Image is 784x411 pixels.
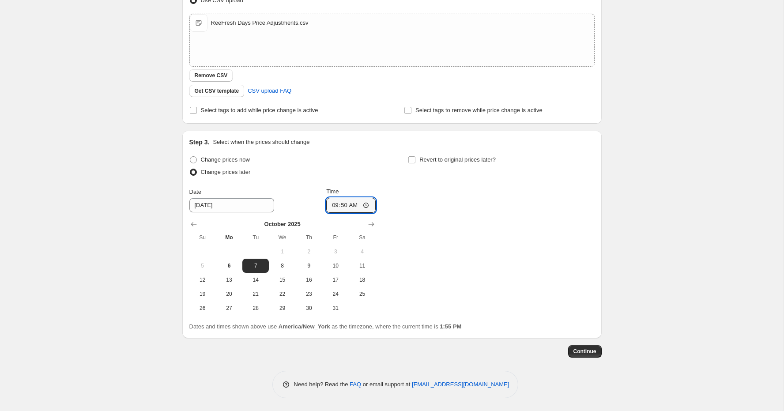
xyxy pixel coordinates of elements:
[189,85,245,97] button: Get CSV template
[201,107,318,113] span: Select tags to add while price change is active
[195,72,228,79] span: Remove CSV
[322,245,349,259] button: Friday October 3 2025
[189,198,274,212] input: 10/6/2025
[201,156,250,163] span: Change prices now
[193,262,212,269] span: 5
[189,259,216,273] button: Sunday October 5 2025
[269,230,295,245] th: Wednesday
[279,323,330,330] b: America/New_York
[322,230,349,245] th: Friday
[272,248,292,255] span: 1
[296,273,322,287] button: Thursday October 16 2025
[352,276,372,283] span: 18
[440,323,461,330] b: 1:55 PM
[272,262,292,269] span: 8
[568,345,602,358] button: Continue
[189,230,216,245] th: Sunday
[349,287,375,301] button: Saturday October 25 2025
[189,69,233,82] button: Remove CSV
[211,19,309,27] div: ReeFresh Days Price Adjustments.csv
[242,84,297,98] a: CSV upload FAQ
[219,305,239,312] span: 27
[246,234,265,241] span: Tu
[326,290,345,298] span: 24
[193,305,212,312] span: 26
[352,248,372,255] span: 4
[189,301,216,315] button: Sunday October 26 2025
[349,273,375,287] button: Saturday October 18 2025
[349,230,375,245] th: Saturday
[216,287,242,301] button: Monday October 20 2025
[326,262,345,269] span: 10
[216,230,242,245] th: Monday
[219,290,239,298] span: 20
[269,287,295,301] button: Wednesday October 22 2025
[272,234,292,241] span: We
[269,259,295,273] button: Wednesday October 8 2025
[299,290,319,298] span: 23
[326,305,345,312] span: 31
[296,301,322,315] button: Thursday October 30 2025
[296,230,322,245] th: Thursday
[294,381,350,388] span: Need help? Read the
[269,301,295,315] button: Wednesday October 29 2025
[419,156,496,163] span: Revert to original prices later?
[326,276,345,283] span: 17
[299,234,319,241] span: Th
[326,234,345,241] span: Fr
[219,276,239,283] span: 13
[219,262,239,269] span: 6
[246,262,265,269] span: 7
[246,276,265,283] span: 14
[189,189,201,195] span: Date
[216,301,242,315] button: Monday October 27 2025
[299,248,319,255] span: 2
[213,138,309,147] p: Select when the prices should change
[296,245,322,259] button: Thursday October 2 2025
[219,234,239,241] span: Mo
[349,245,375,259] button: Saturday October 4 2025
[299,262,319,269] span: 9
[352,290,372,298] span: 25
[573,348,596,355] span: Continue
[246,305,265,312] span: 28
[415,107,543,113] span: Select tags to remove while price change is active
[299,305,319,312] span: 30
[352,234,372,241] span: Sa
[242,273,269,287] button: Tuesday October 14 2025
[269,273,295,287] button: Wednesday October 15 2025
[195,87,239,94] span: Get CSV template
[193,276,212,283] span: 12
[299,276,319,283] span: 16
[216,273,242,287] button: Monday October 13 2025
[322,273,349,287] button: Friday October 17 2025
[326,188,339,195] span: Time
[349,259,375,273] button: Saturday October 11 2025
[248,87,291,95] span: CSV upload FAQ
[322,259,349,273] button: Friday October 10 2025
[242,230,269,245] th: Tuesday
[242,259,269,273] button: Tuesday October 7 2025
[242,287,269,301] button: Tuesday October 21 2025
[326,248,345,255] span: 3
[272,290,292,298] span: 22
[189,323,462,330] span: Dates and times shown above use as the timezone, where the current time is
[350,381,361,388] a: FAQ
[322,287,349,301] button: Friday October 24 2025
[189,138,210,147] h2: Step 3.
[242,301,269,315] button: Tuesday October 28 2025
[189,273,216,287] button: Sunday October 12 2025
[193,290,212,298] span: 19
[216,259,242,273] button: Today Monday October 6 2025
[361,381,412,388] span: or email support at
[188,218,200,230] button: Show previous month, September 2025
[326,198,376,213] input: 12:00
[272,276,292,283] span: 15
[352,262,372,269] span: 11
[322,301,349,315] button: Friday October 31 2025
[296,259,322,273] button: Thursday October 9 2025
[272,305,292,312] span: 29
[246,290,265,298] span: 21
[193,234,212,241] span: Su
[189,287,216,301] button: Sunday October 19 2025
